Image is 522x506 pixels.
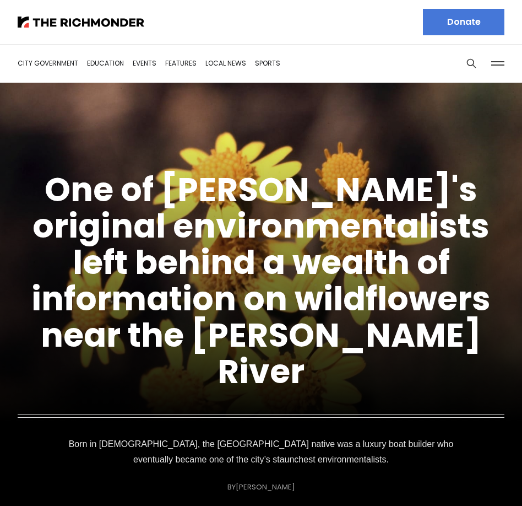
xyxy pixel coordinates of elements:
[205,58,246,68] a: Local News
[31,166,491,395] a: One of [PERSON_NAME]'s original environmentalists left behind a wealth of information on wildflow...
[18,17,144,28] img: The Richmonder
[87,58,124,68] a: Education
[227,483,295,491] div: By
[255,58,280,68] a: Sports
[463,55,480,72] button: Search this site
[65,437,457,467] p: Born in [DEMOGRAPHIC_DATA], the [GEOGRAPHIC_DATA] native was a luxury boat builder who eventually...
[18,58,78,68] a: City Government
[165,58,197,68] a: Features
[133,58,156,68] a: Events
[428,452,522,506] iframe: portal-trigger
[236,482,295,492] a: [PERSON_NAME]
[423,9,504,35] a: Donate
